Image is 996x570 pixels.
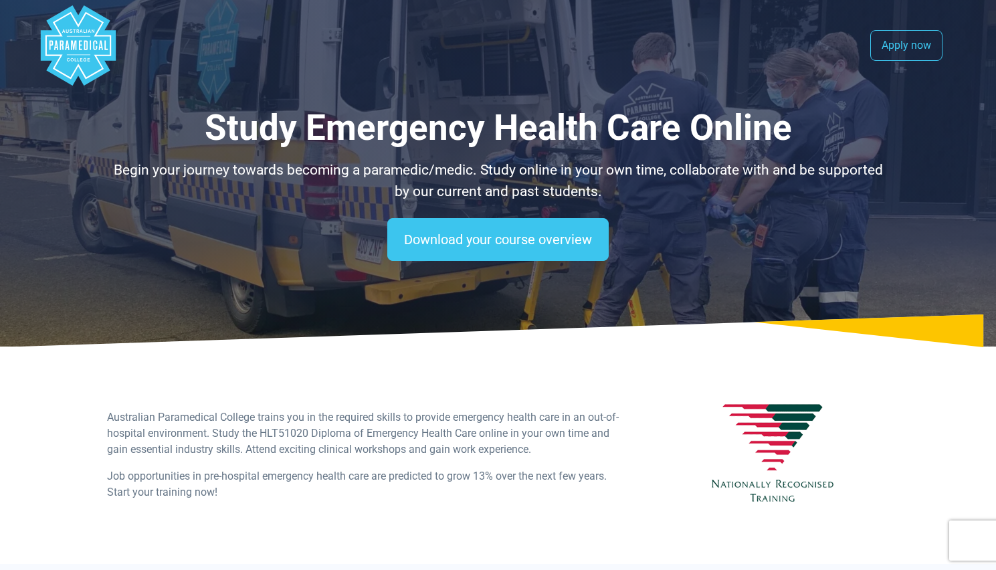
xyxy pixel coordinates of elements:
a: Download your course overview [387,218,609,261]
p: Job opportunities in pre-hospital emergency health care are predicted to grow 13% over the next f... [107,468,623,500]
p: Australian Paramedical College trains you in the required skills to provide emergency health care... [107,409,623,458]
h1: Study Emergency Health Care Online [107,107,890,149]
p: Begin your journey towards becoming a paramedic/medic. Study online in your own time, collaborate... [107,160,890,202]
a: Apply now [870,30,942,61]
div: Australian Paramedical College [38,5,118,86]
